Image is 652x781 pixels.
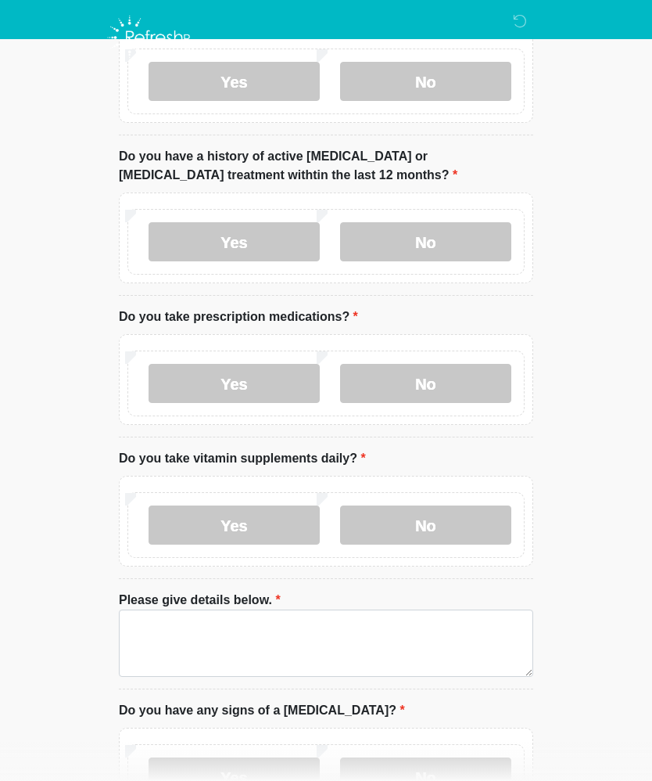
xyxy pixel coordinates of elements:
label: Yes [149,506,320,545]
label: Do you have a history of active [MEDICAL_DATA] or [MEDICAL_DATA] treatment withtin the last 12 mo... [119,147,533,185]
label: Do you take prescription medications? [119,308,358,326]
label: No [340,62,511,101]
label: Yes [149,364,320,403]
img: Refresh RX Logo [103,12,198,63]
label: Yes [149,62,320,101]
label: Please give details below. [119,591,281,610]
label: Yes [149,222,320,261]
label: No [340,364,511,403]
label: Do you take vitamin supplements daily? [119,449,366,468]
label: No [340,222,511,261]
label: No [340,506,511,545]
label: Do you have any signs of a [MEDICAL_DATA]? [119,701,405,720]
